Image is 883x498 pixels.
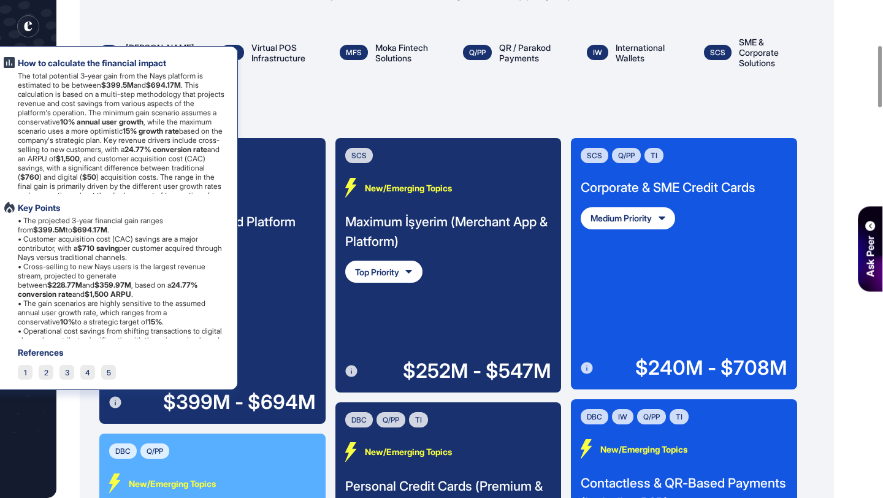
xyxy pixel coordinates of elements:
[581,148,608,163] div: SCS
[591,212,652,224] span: Medium Priority
[340,45,368,60] span: MFS
[47,280,82,289] strong: $228.77M
[146,80,181,90] strong: $694.17M
[39,365,53,380] a: 2
[581,409,608,424] div: DBC
[345,212,552,251] div: Maximum İşyerim (Merchant App & Platform)
[56,154,80,163] strong: $1,500
[499,42,560,63] span: QR / Parakod Payments
[20,172,39,182] strong: $760
[581,439,787,459] div: New/Emerging Topics
[101,80,134,90] strong: $399.5M
[77,243,119,253] strong: $710 saving
[409,412,428,427] div: TI
[140,443,169,459] div: Q/PP
[644,148,663,163] div: TI
[612,148,641,163] div: Q/PP
[375,42,437,63] span: Moka Fintech Solutions
[221,45,244,60] span: VPI
[101,365,116,380] a: 5
[739,37,800,68] span: SME & Corporate Solutions
[18,280,197,299] strong: 24.77% conversion rate
[126,42,194,63] span: [PERSON_NAME] Integration
[18,365,32,380] a: 1
[17,15,39,37] div: entrapeer-logo
[345,412,373,427] div: DBC
[148,317,162,326] strong: 15%
[345,178,552,197] div: New/Emerging Topics
[635,356,787,380] div: $240M - $708M
[109,443,137,459] div: DBC
[377,412,405,427] div: Q/PP
[587,45,608,60] span: IW
[72,225,107,234] strong: $694.17M
[82,172,96,182] strong: $50
[637,409,666,424] div: Q/PP
[670,409,689,424] div: TI
[109,473,316,493] div: New/Emerging Topics
[59,365,74,380] a: 3
[581,178,755,197] div: Corporate & SME Credit Cards
[3,346,116,359] div: References
[616,42,677,63] span: International Wallets
[99,45,118,60] span: TI
[345,148,373,163] div: SCS
[85,289,131,299] strong: $1,500 ARPU
[33,225,66,234] strong: $399.5M
[60,317,75,326] strong: 10%
[403,359,551,383] div: $252M - $547M
[612,409,633,424] div: IW
[18,216,227,354] p: • The projected 3-year financial gain ranges from to . • Customer acquisition cost (CAC) savings ...
[163,390,316,414] div: $399M - $694M
[60,117,143,126] strong: 10% annual user growth
[123,126,179,136] strong: 15% growth rate
[80,365,95,380] a: 4
[124,145,207,154] strong: 24.77% conversion rate
[94,280,131,289] strong: $359.97M
[18,202,60,213] div: Key Points
[18,71,227,228] p: The total potential 3-year gain from the Nays platform is estimated to be between and . This calc...
[18,58,166,68] div: How to calculate the financial impact
[355,266,399,278] span: Top Priority
[345,442,552,462] div: New/Emerging Topics
[251,42,313,63] span: Virtual POS Infrastructure
[704,45,732,60] span: SCS
[463,45,492,60] span: Q/PP
[863,236,877,277] div: Ask Peer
